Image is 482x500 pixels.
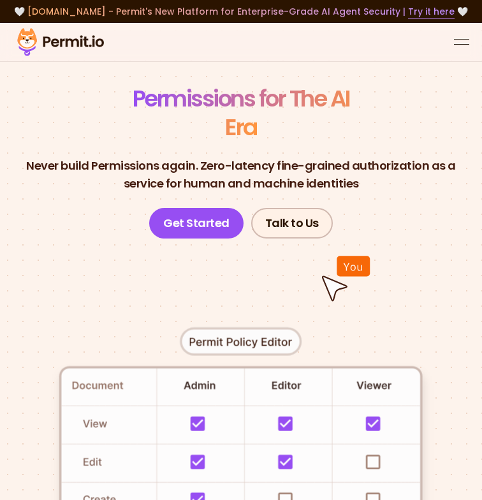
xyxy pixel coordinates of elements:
[13,5,469,18] div: 🤍 🤍
[27,5,455,18] span: [DOMAIN_NAME] - Permit's New Platform for Enterprise-Grade AI Agent Security |
[454,34,469,50] button: open menu
[10,157,472,193] p: Never build Permissions again. Zero-latency fine-grained authorization as a service for human and...
[149,208,244,239] a: Get Started
[251,208,333,239] a: Talk to Us
[13,26,108,59] img: Permit logo
[133,82,350,143] span: Permissions for The AI Era
[408,5,455,18] a: Try it here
